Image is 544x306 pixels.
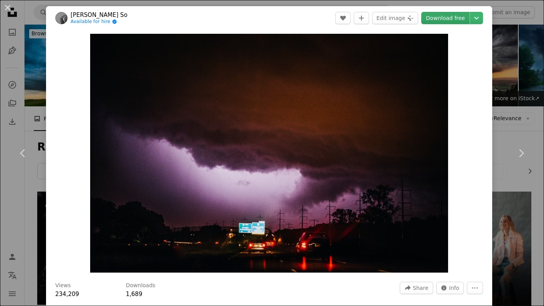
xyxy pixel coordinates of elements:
[470,12,483,24] button: Choose download size
[55,282,71,289] h3: Views
[449,282,460,294] span: Info
[467,282,483,294] button: More Actions
[335,12,351,24] button: Like
[354,12,369,24] button: Add to Collection
[71,11,127,19] a: [PERSON_NAME] So
[413,282,428,294] span: Share
[498,116,544,190] a: Next
[90,34,448,273] button: Zoom in on this image
[436,282,464,294] button: Stats about this image
[421,12,470,24] a: Download free
[400,282,433,294] button: Share this image
[71,19,127,25] a: Available for hire
[90,34,448,273] img: cars on road during night time
[55,291,79,298] span: 234,209
[126,291,142,298] span: 1,689
[55,12,68,24] img: Go to Dyana Wing So's profile
[372,12,418,24] button: Edit image
[126,282,155,289] h3: Downloads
